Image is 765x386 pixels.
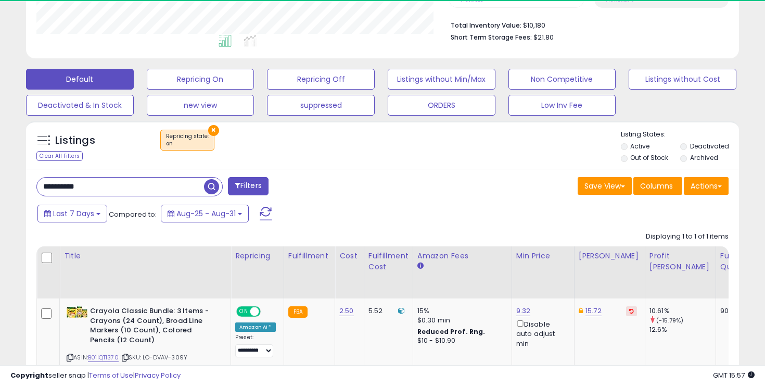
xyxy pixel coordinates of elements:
a: 9.32 [516,306,531,316]
div: Clear All Filters [36,151,83,161]
div: Fulfillable Quantity [720,251,756,272]
div: Amazon AI * [235,322,276,332]
button: ORDERS [388,95,495,116]
label: Active [630,142,649,151]
div: Disable auto adjust min [516,318,566,348]
div: 15% [417,306,504,316]
div: seller snap | | [10,371,181,381]
a: Privacy Policy [135,370,181,380]
p: Listing States: [621,130,739,140]
button: Columns [633,177,682,195]
small: FBA [288,306,308,318]
div: Fulfillment [288,251,330,262]
b: Total Inventory Value: [451,21,521,30]
div: Amazon Fees [417,251,507,262]
span: ON [237,307,250,316]
span: $21.80 [533,32,554,42]
div: $10 - $10.90 [417,337,504,345]
span: Compared to: [109,209,157,219]
span: Last 7 Days [53,208,94,219]
button: Last 7 Days [37,205,107,222]
li: $10,180 [451,18,721,31]
h5: Listings [55,133,95,148]
div: Min Price [516,251,570,262]
label: Deactivated [690,142,729,151]
div: Cost [339,251,360,262]
label: Out of Stock [630,153,668,162]
small: (-15.79%) [656,316,683,325]
div: Preset: [235,334,276,357]
button: Aug-25 - Aug-31 [161,205,249,222]
button: Filters [228,177,269,195]
span: Repricing state : [166,132,209,148]
button: suppressed [267,95,375,116]
div: on [166,140,209,147]
strong: Copyright [10,370,48,380]
div: 10.61% [649,306,716,316]
button: Low Inv Fee [508,95,616,116]
button: Listings without Min/Max [388,69,495,90]
button: new view [147,95,254,116]
a: B01IQT1370 [88,353,119,362]
div: Title [64,251,226,262]
button: Repricing Off [267,69,375,90]
div: $0.30 min [417,316,504,325]
div: Repricing [235,251,279,262]
button: Listings without Cost [629,69,736,90]
div: Displaying 1 to 1 of 1 items [646,232,729,242]
button: Default [26,69,134,90]
button: Save View [578,177,632,195]
span: | SKU: LO-DVAV-309Y [120,353,187,362]
div: Fulfillment Cost [368,251,409,272]
span: Aug-25 - Aug-31 [176,208,236,219]
b: Short Term Storage Fees: [451,33,532,42]
a: 2.50 [339,306,354,316]
b: Reduced Prof. Rng. [417,327,486,336]
span: 2025-09-8 15:57 GMT [713,370,755,380]
b: Crayola Classic Bundle: 3 Items - Crayons (24 Count), Broad Line Markers (10 Count), Colored Penc... [90,306,216,347]
button: Repricing On [147,69,254,90]
div: 902 [720,306,753,316]
span: Columns [640,181,673,191]
img: 512nj+3Js2L._SL40_.jpg [67,306,87,318]
div: 5.52 [368,306,405,316]
div: [PERSON_NAME] [579,251,641,262]
button: × [208,125,219,136]
label: Archived [690,153,718,162]
button: Actions [684,177,729,195]
a: 15.72 [585,306,602,316]
span: OFF [259,307,276,316]
div: 12.6% [649,325,716,334]
div: Profit [PERSON_NAME] [649,251,711,272]
a: Terms of Use [89,370,133,380]
small: Amazon Fees. [417,262,424,271]
button: Non Competitive [508,69,616,90]
button: Deactivated & In Stock [26,95,134,116]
